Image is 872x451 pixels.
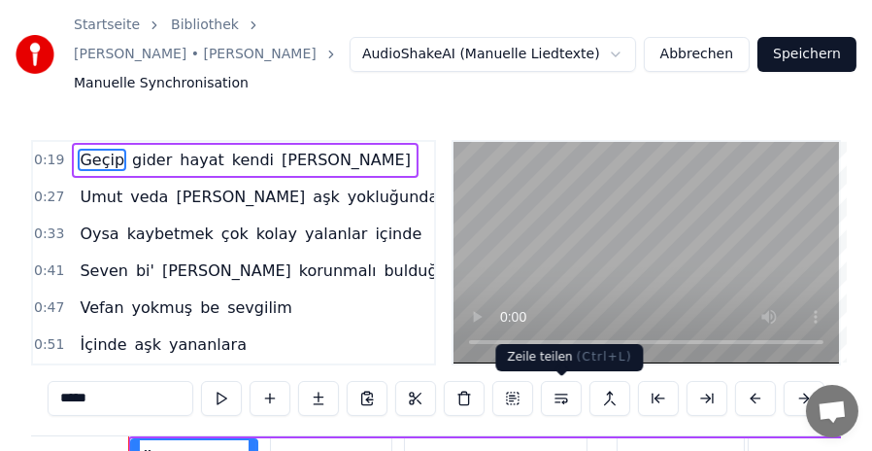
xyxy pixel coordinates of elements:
span: İçinde [78,333,128,356]
span: yalanlar [303,223,370,245]
span: be [198,296,221,319]
span: bi' [134,260,156,282]
span: Vefan [78,296,125,319]
span: Manuelle Synchronisation [74,74,249,93]
span: [PERSON_NAME] [280,149,413,171]
span: [PERSON_NAME] [174,186,307,208]
a: Bibliothek [171,16,239,35]
span: gider [130,149,174,171]
a: Startseite [74,16,140,35]
span: yananlara [167,333,249,356]
a: [PERSON_NAME] • [PERSON_NAME] [74,45,317,64]
span: aşk [133,333,163,356]
span: 0:41 [34,261,64,281]
span: Geçip [78,149,126,171]
span: aşk [311,186,341,208]
nav: breadcrumb [74,16,350,93]
span: korunmalı [297,260,379,282]
span: 0:33 [34,225,64,244]
span: Oysa [78,223,120,245]
span: sevgilim [225,296,294,319]
span: yokluğunda [346,186,441,208]
span: çok [219,223,251,245]
div: Chat öffnen [806,385,858,437]
span: kendi [230,149,276,171]
span: 0:19 [34,151,64,170]
span: kolay [254,223,299,245]
button: Speichern [757,37,856,72]
span: hayat [178,149,226,171]
img: youka [16,35,54,74]
div: Zeile teilen [495,344,643,371]
span: Umut [78,186,124,208]
span: veda [128,186,170,208]
span: Seven [78,260,129,282]
span: [PERSON_NAME] [160,260,293,282]
span: kaybetmek [125,223,216,245]
span: ( Ctrl+L ) [577,350,632,364]
span: 0:27 [34,188,64,207]
button: Abbrechen [644,37,750,72]
span: 0:47 [34,298,64,318]
span: 0:51 [34,335,64,355]
span: bulduğunda [382,260,478,282]
span: içinde [373,223,423,245]
span: yokmuş [130,296,195,319]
